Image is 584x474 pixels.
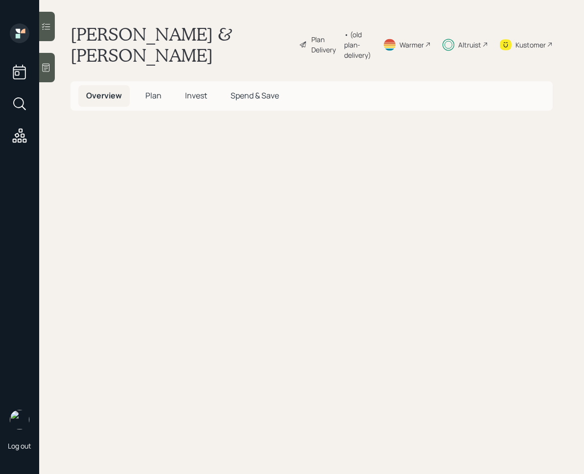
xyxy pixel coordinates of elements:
div: Log out [8,441,31,450]
img: retirable_logo.png [10,410,29,429]
span: Spend & Save [231,90,279,101]
div: • (old plan-delivery) [344,29,371,60]
div: Warmer [399,40,424,50]
span: Plan [145,90,162,101]
div: Altruist [458,40,481,50]
span: Overview [86,90,122,101]
span: Invest [185,90,207,101]
div: Plan Delivery [311,34,339,55]
h1: [PERSON_NAME] & [PERSON_NAME] [70,24,291,66]
div: Kustomer [515,40,546,50]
